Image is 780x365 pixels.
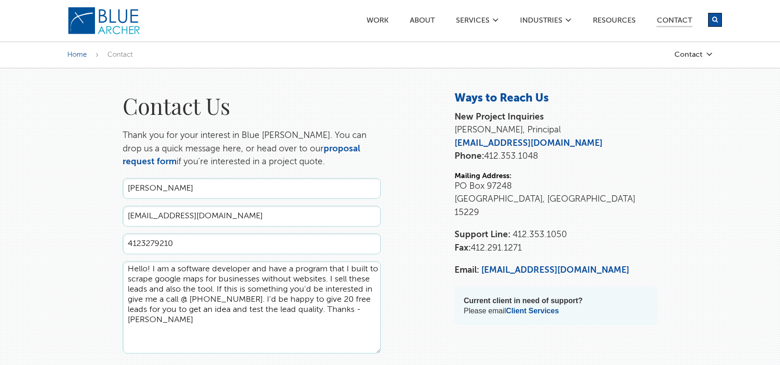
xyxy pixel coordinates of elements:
a: SERVICES [455,17,490,27]
a: Work [366,17,389,27]
span: 412.353.1050 [513,230,567,239]
a: [EMAIL_ADDRESS][DOMAIN_NAME] [481,266,629,275]
a: Home [67,51,87,58]
strong: Current client in need of support? [464,297,583,305]
a: Client Services [506,307,559,315]
a: ABOUT [409,17,435,27]
a: [EMAIL_ADDRESS][DOMAIN_NAME] [455,139,603,148]
h1: Contact Us [123,91,381,120]
strong: New Project Inquiries [455,113,544,121]
strong: Email: [455,266,479,275]
strong: Phone: [455,152,484,161]
p: Thank you for your interest in Blue [PERSON_NAME]. You can drop us a quick message here, or head ... [123,129,381,169]
p: PO Box 97248 [GEOGRAPHIC_DATA], [GEOGRAPHIC_DATA] 15229 [455,180,657,220]
img: Blue Archer Logo [67,6,141,35]
h3: Ways to Reach Us [455,91,657,106]
span: Contact [107,51,133,58]
a: Resources [592,17,636,27]
strong: Support Line: [455,230,510,239]
p: Please email [464,296,648,316]
strong: Mailing Address: [455,173,512,180]
p: [PERSON_NAME], Principal 412.353.1048 [455,111,657,163]
a: Contact [656,17,692,27]
p: 412.291.1271 [455,228,657,255]
a: Industries [520,17,563,27]
a: Contact [620,51,713,59]
strong: Fax: [455,244,471,252]
input: Full Name * [123,178,381,199]
input: Email Address * [123,206,381,227]
input: Phone Number * [123,233,381,254]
